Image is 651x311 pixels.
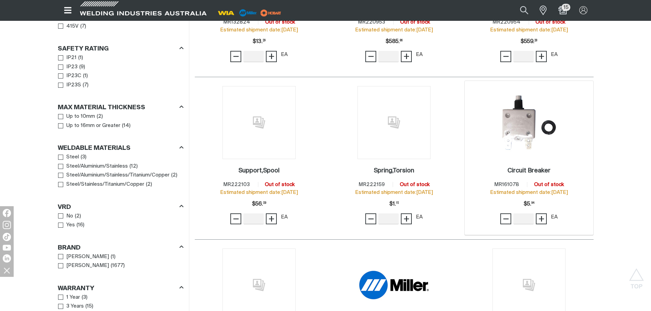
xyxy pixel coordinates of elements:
[58,212,73,221] a: No
[85,302,93,310] span: ( 15 )
[233,51,239,62] span: −
[400,182,430,187] span: Out of stock
[58,171,170,180] a: Steel/Aluminium/Stainless/Titanium/Copper
[66,302,84,310] span: 3 Years
[538,51,545,62] span: +
[220,190,298,195] span: Estimated shipment date: [DATE]
[416,51,423,59] div: EA
[58,112,95,121] a: Up to 10mm
[66,153,79,161] span: Steel
[58,285,94,293] h3: Warranty
[222,86,296,159] img: No image for this product
[355,27,433,32] span: Estimated shipment date: [DATE]
[524,197,534,211] span: $5.
[233,213,239,225] span: −
[146,181,152,188] span: ( 2 )
[58,203,71,211] h3: VRD
[58,62,78,72] a: IP23
[520,35,537,48] span: $559.
[503,213,509,225] span: −
[80,23,86,30] span: ( 7 )
[3,233,11,241] img: TikTok
[239,168,280,174] h2: Support,Spool
[111,253,116,261] span: ( 1 )
[66,294,80,301] span: 1 Year
[58,44,184,53] div: Safety Rating
[253,35,266,48] div: Price
[66,253,109,261] span: [PERSON_NAME]
[492,86,566,159] img: Circuit Breaker
[58,202,184,211] div: VRD
[66,262,109,270] span: [PERSON_NAME]
[58,283,184,293] div: Warranty
[58,104,145,112] h3: Max Material Thickness
[79,63,85,71] span: ( 9 )
[355,190,433,195] span: Estimated shipment date: [DATE]
[66,72,81,80] span: IP23C
[58,261,109,270] a: [PERSON_NAME]
[220,27,298,32] span: Estimated shipment date: [DATE]
[82,294,87,301] span: ( 3 )
[66,23,79,30] span: 415V
[416,213,423,221] div: EA
[531,202,534,204] sup: 94
[78,54,83,62] span: ( 1 )
[66,54,77,62] span: IP21
[66,122,120,130] span: Up to 16mm or Greater
[130,162,138,170] span: ( 12 )
[538,213,545,225] span: +
[403,213,410,225] span: +
[490,27,568,32] span: Estimated shipment date: [DATE]
[58,153,79,162] a: Steel
[58,162,128,171] a: Steel/Aluminium/Stainless
[66,221,75,229] span: Yes
[389,197,399,211] div: Price
[58,293,183,311] ul: Warranty
[357,86,431,159] img: No image for this product
[58,143,184,153] div: Weldable Materials
[97,113,103,121] span: ( 2 )
[58,252,183,270] ul: Brand
[358,182,385,187] span: MR222159
[58,112,183,130] ul: Max Material Thickness
[122,122,131,130] span: ( 14 )
[400,19,430,25] span: Out of stock
[265,19,295,25] span: Out of stock
[520,35,537,48] div: Price
[534,39,537,42] sup: 28
[396,202,399,204] sup: 15
[551,51,558,59] div: EA
[66,171,169,179] span: Steel/Aluminium/Stainless/Titanium/Copper
[3,209,11,217] img: Facebook
[403,51,410,62] span: +
[75,212,81,220] span: ( 2 )
[83,72,88,80] span: ( 1 )
[58,53,183,89] ul: Safety Rating
[535,19,565,25] span: Out of stock
[58,221,75,230] a: Yes
[3,245,11,251] img: YouTube
[171,171,177,179] span: ( 2 )
[524,197,534,211] div: Price
[58,81,81,90] a: IP23S
[58,121,121,130] a: Up to 16mm or Greater
[58,71,82,81] a: IP23C
[252,197,266,211] div: Price
[263,202,266,204] sup: 09
[223,19,250,25] span: MR132824
[3,254,11,263] img: LinkedIn
[111,262,125,270] span: ( 1677 )
[223,182,250,187] span: MR222103
[58,53,77,62] a: IP21
[358,19,385,25] span: MR220953
[629,268,644,284] button: Scroll to top
[58,244,81,252] h3: Brand
[253,35,266,48] span: $13.
[58,302,84,311] a: 3 Years
[385,35,403,48] span: $585.
[490,190,568,195] span: Estimated shipment date: [DATE]
[58,180,145,189] a: Steel/Stainless/Titanium/Copper
[513,3,536,18] button: Search products
[258,8,283,18] img: miller
[66,212,73,220] span: No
